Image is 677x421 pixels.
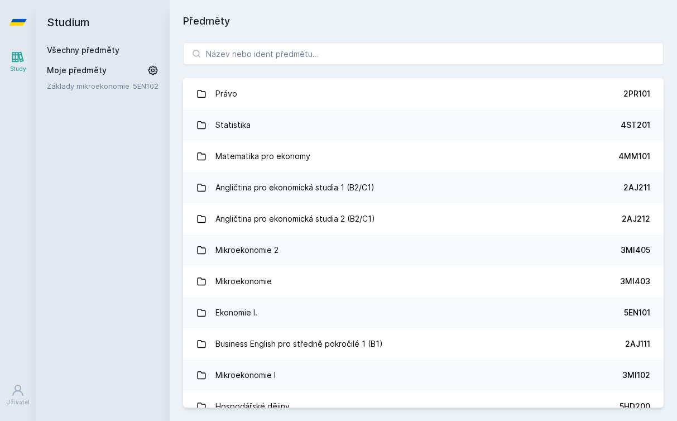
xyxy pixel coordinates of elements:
div: Study [10,65,26,73]
a: Mikroekonomie 2 3MI405 [183,235,664,266]
a: Základy mikroekonomie [47,80,133,92]
div: Mikroekonomie 2 [215,239,279,261]
h1: Předměty [183,13,664,29]
div: Angličtina pro ekonomická studia 2 (B2/C1) [215,208,375,230]
div: Matematika pro ekonomy [215,145,310,168]
a: Mikroekonomie I 3MI102 [183,360,664,391]
div: Právo [215,83,237,105]
a: Mikroekonomie 3MI403 [183,266,664,297]
div: Ekonomie I. [215,302,257,324]
span: Moje předměty [47,65,107,76]
div: Angličtina pro ekonomická studia 1 (B2/C1) [215,176,374,199]
div: 4ST201 [621,119,650,131]
a: Statistika 4ST201 [183,109,664,141]
div: 5EN101 [624,307,650,318]
div: Business English pro středně pokročilé 1 (B1) [215,333,383,355]
div: Statistika [215,114,251,136]
input: Název nebo ident předmětu… [183,42,664,65]
div: 3MI403 [620,276,650,287]
div: 3MI405 [621,245,650,256]
div: 2AJ211 [623,182,650,193]
div: 2PR101 [623,88,650,99]
a: Matematika pro ekonomy 4MM101 [183,141,664,172]
a: Angličtina pro ekonomická studia 2 (B2/C1) 2AJ212 [183,203,664,235]
div: 5HD200 [620,401,650,412]
a: Právo 2PR101 [183,78,664,109]
div: Mikroekonomie I [215,364,276,386]
div: Uživatel [6,398,30,406]
a: Study [2,45,33,79]
div: 3MI102 [622,370,650,381]
div: 4MM101 [618,151,650,162]
a: Ekonomie I. 5EN101 [183,297,664,328]
a: Uživatel [2,378,33,412]
a: 5EN102 [133,82,159,90]
a: Všechny předměty [47,45,119,55]
div: 2AJ111 [625,338,650,350]
div: Mikroekonomie [215,270,272,293]
a: Business English pro středně pokročilé 1 (B1) 2AJ111 [183,328,664,360]
div: 2AJ212 [622,213,650,224]
div: Hospodářské dějiny [215,395,290,418]
a: Angličtina pro ekonomická studia 1 (B2/C1) 2AJ211 [183,172,664,203]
